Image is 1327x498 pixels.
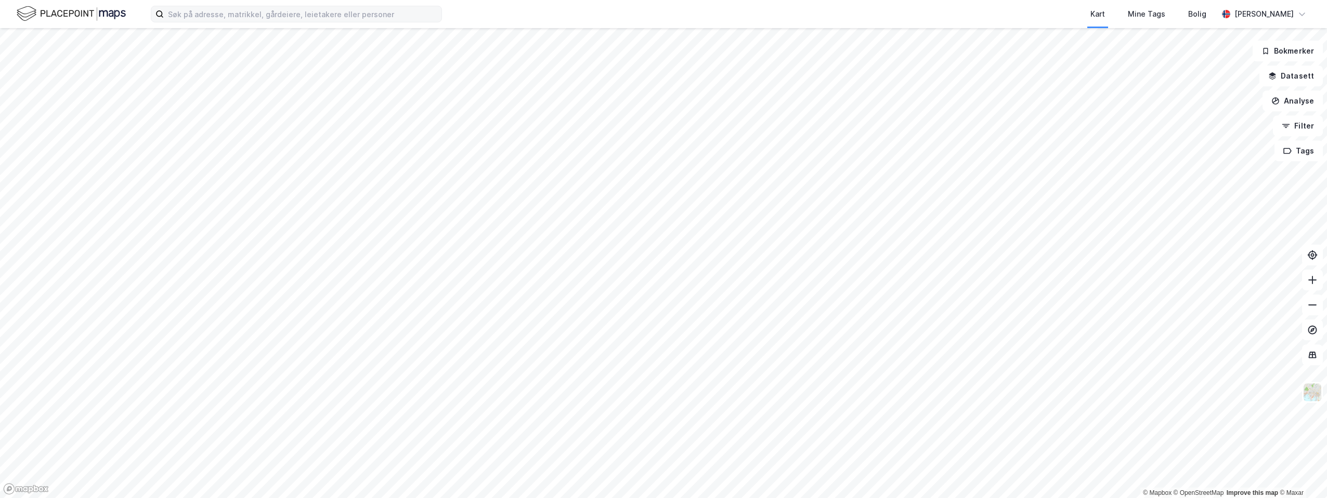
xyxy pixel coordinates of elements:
[1275,448,1327,498] iframe: Chat Widget
[1234,8,1294,20] div: [PERSON_NAME]
[1227,489,1278,496] a: Improve this map
[3,483,49,495] a: Mapbox homepage
[1174,489,1224,496] a: OpenStreetMap
[1253,41,1323,61] button: Bokmerker
[1259,66,1323,86] button: Datasett
[1128,8,1165,20] div: Mine Tags
[1263,91,1323,111] button: Analyse
[1275,448,1327,498] div: Kontrollprogram for chat
[1090,8,1105,20] div: Kart
[1143,489,1172,496] a: Mapbox
[1274,141,1323,161] button: Tags
[164,6,441,22] input: Søk på adresse, matrikkel, gårdeiere, leietakere eller personer
[1273,116,1323,136] button: Filter
[17,5,126,23] img: logo.f888ab2527a4732fd821a326f86c7f29.svg
[1303,382,1322,402] img: Z
[1188,8,1206,20] div: Bolig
